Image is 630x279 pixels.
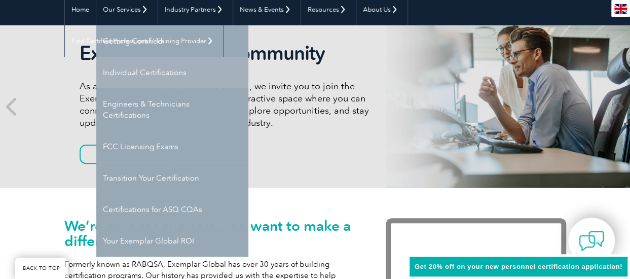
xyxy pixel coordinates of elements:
[96,88,248,131] a: Engineers & Technicians Certifications
[96,57,248,88] a: Individual Certifications
[415,263,622,270] span: Get 20% off on your new personnel certification application!
[96,162,248,194] a: Transition Your Certification
[614,4,627,14] img: en
[65,25,223,57] a: Find Certified Professional / Training Provider
[96,225,248,257] a: Your Exemplar Global ROI
[80,80,391,129] p: As a valued member of Exemplar Global, we invite you to join the Exemplar Global Community—a fun,...
[64,218,355,249] h1: We’re here for auditors who want to make a difference
[80,145,176,164] a: Join Now
[579,228,604,254] img: contact-chat.png
[96,131,248,162] a: FCC Licensing Exams
[96,194,248,225] a: Certifications for ASQ CQAs
[15,258,68,279] a: BACK TO TOP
